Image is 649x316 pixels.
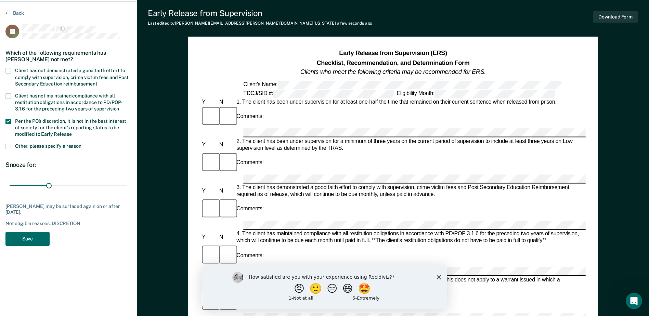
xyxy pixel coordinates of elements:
div: Eligibility Month: [395,89,557,97]
div: Early Release from Supervision [148,8,372,18]
div: Y [200,234,218,241]
strong: Early Release from Supervision (ERS) [339,50,447,57]
div: 1. The client has been under supervision for at least one-half the time that remained on their cu... [235,98,586,105]
span: Client has not demonstrated a good faith effort to comply with supervision, crime victim fees and... [15,68,129,86]
div: [PERSON_NAME] may be surfaced again on or after [DATE]. [5,203,131,215]
button: Download Form [593,11,638,23]
strong: Checklist, Recommendation, and Determination Form [316,59,469,66]
div: 2. The client has been under supervision for a minimum of three years on the current period of su... [235,138,586,152]
div: Y [200,98,218,105]
div: 4. The client has maintained compliance with all restitution obligations in accordance with PD/PO... [235,231,586,244]
div: Y [200,188,218,195]
div: Comments: [235,160,265,167]
span: Client has not maintained compliance with all restitution obligations in accordance to PD/POP-3.1... [15,93,122,111]
div: Y [200,141,218,148]
div: N [218,188,235,195]
div: Client's Name: [242,80,563,89]
div: Which of the following requirements has [PERSON_NAME] not met? [5,44,131,68]
div: N [218,141,235,148]
div: Y [200,280,218,287]
em: Clients who meet the following criteria may be recommended for ERS. [300,68,486,75]
div: Comments: [235,113,265,120]
div: Last edited by [PERSON_NAME][EMAIL_ADDRESS][PERSON_NAME][DOMAIN_NAME][US_STATE] [148,21,372,26]
div: 5. The client has not had a warrant issued within the preceding two years of supervision. This do... [235,277,586,291]
iframe: Intercom live chat [626,293,642,309]
span: Other, please specify a reason [15,143,81,149]
div: Snooze for: [5,161,131,169]
div: TDCJ/SID #: [242,89,395,97]
button: Back [5,10,24,16]
div: N [218,234,235,241]
div: N [218,98,235,105]
div: 3. The client has demonstrated a good faith effort to comply with supervision, crime victim fees ... [235,184,586,198]
div: Not eligible reasons: DISCRETION [5,221,131,226]
iframe: Survey by Kim from Recidiviz [202,265,447,309]
div: Comments: [235,252,265,259]
span: a few seconds ago [337,21,372,26]
span: Per the PO’s discretion, it is not in the best interest of society for the client’s reporting sta... [15,118,126,137]
div: Comments: [235,206,265,213]
button: Save [5,232,50,246]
